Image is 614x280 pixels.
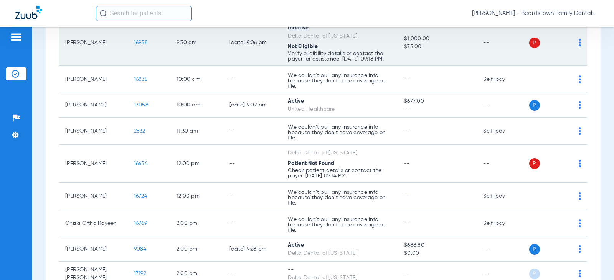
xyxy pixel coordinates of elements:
[223,118,282,145] td: --
[529,100,540,111] span: P
[288,32,392,40] div: Delta Dental of [US_STATE]
[472,10,599,17] span: [PERSON_NAME] - Beardstown Family Dental
[134,271,146,276] span: 17192
[170,20,223,66] td: 9:30 AM
[223,183,282,210] td: --
[134,193,147,199] span: 16724
[404,43,471,51] span: $75.00
[477,183,529,210] td: Self-pay
[134,161,148,166] span: 16654
[15,6,42,19] img: Zuub Logo
[404,241,471,249] span: $688.80
[170,210,223,237] td: 2:00 PM
[529,244,540,255] span: P
[288,241,392,249] div: Active
[10,33,22,42] img: hamburger-icon
[579,192,581,200] img: group-dot-blue.svg
[288,168,392,178] p: Check patient details or contact the payer. [DATE] 09:14 PM.
[404,193,410,199] span: --
[529,269,540,279] span: P
[579,160,581,167] img: group-dot-blue.svg
[404,221,410,226] span: --
[288,124,392,141] p: We couldn’t pull any insurance info because they don’t have coverage on file.
[477,20,529,66] td: --
[134,102,149,108] span: 17058
[134,77,148,82] span: 16835
[404,35,471,43] span: $1,000.00
[579,127,581,135] img: group-dot-blue.svg
[579,75,581,83] img: group-dot-blue.svg
[223,210,282,237] td: --
[223,237,282,262] td: [DATE] 9:28 PM
[477,66,529,93] td: Self-pay
[477,93,529,118] td: --
[170,145,223,183] td: 12:00 PM
[288,161,334,166] span: Patient Not Found
[477,145,529,183] td: --
[404,271,410,276] span: --
[288,73,392,89] p: We couldn’t pull any insurance info because they don’t have coverage on file.
[170,66,223,93] td: 10:00 AM
[100,10,107,17] img: Search Icon
[404,128,410,134] span: --
[529,38,540,48] span: P
[288,24,392,32] div: Inactive
[59,145,128,183] td: [PERSON_NAME]
[59,20,128,66] td: [PERSON_NAME]
[288,266,392,274] div: --
[404,161,410,166] span: --
[170,118,223,145] td: 11:30 AM
[477,237,529,262] td: --
[170,183,223,210] td: 12:00 PM
[288,149,392,157] div: Delta Dental of [US_STATE]
[288,97,392,105] div: Active
[579,219,581,227] img: group-dot-blue.svg
[170,237,223,262] td: 2:00 PM
[579,39,581,46] img: group-dot-blue.svg
[288,190,392,206] p: We couldn’t pull any insurance info because they don’t have coverage on file.
[404,77,410,82] span: --
[288,217,392,233] p: We couldn’t pull any insurance info because they don’t have coverage on file.
[477,210,529,237] td: Self-pay
[477,118,529,145] td: Self-pay
[96,6,192,21] input: Search for patients
[59,210,128,237] td: Oniza Ortho Royeen
[529,158,540,169] span: P
[134,40,148,45] span: 16958
[134,221,147,226] span: 16769
[579,245,581,253] img: group-dot-blue.svg
[134,246,147,252] span: 9084
[404,105,471,113] span: --
[579,101,581,109] img: group-dot-blue.svg
[288,51,392,62] p: Verify eligibility details or contact the payer for assistance. [DATE] 09:18 PM.
[579,270,581,277] img: group-dot-blue.svg
[223,20,282,66] td: [DATE] 9:06 PM
[288,44,318,49] span: Not Eligible
[59,93,128,118] td: [PERSON_NAME]
[404,249,471,257] span: $0.00
[59,118,128,145] td: [PERSON_NAME]
[404,97,471,105] span: $677.00
[59,237,128,262] td: [PERSON_NAME]
[59,66,128,93] td: [PERSON_NAME]
[223,93,282,118] td: [DATE] 9:02 PM
[134,128,145,134] span: 2832
[288,105,392,113] div: United Healthcare
[59,183,128,210] td: [PERSON_NAME]
[223,145,282,183] td: --
[223,66,282,93] td: --
[288,249,392,257] div: Delta Dental of [US_STATE]
[170,93,223,118] td: 10:00 AM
